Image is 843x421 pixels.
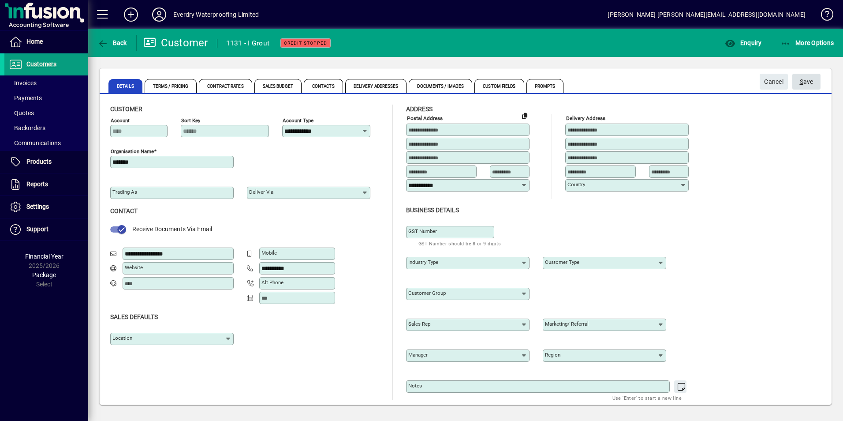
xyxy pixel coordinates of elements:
[9,124,45,132] span: Backorders
[26,38,43,45] span: Home
[226,36,270,50] div: 1131 - I Grout
[406,105,433,113] span: Address
[518,109,532,123] button: Copy to Delivery address
[760,74,788,90] button: Cancel
[261,250,277,256] mat-label: Mobile
[110,207,138,214] span: Contact
[145,79,197,93] span: Terms / Pricing
[418,238,501,248] mat-hint: GST Number should be 8 or 9 digits
[408,352,428,358] mat-label: Manager
[97,39,127,46] span: Back
[4,90,88,105] a: Payments
[4,218,88,241] a: Support
[800,75,813,89] span: ave
[406,207,459,214] span: Business details
[254,79,302,93] span: Sales Budget
[4,31,88,53] a: Home
[409,79,472,93] span: Documents / Images
[345,79,407,93] span: Delivery Addresses
[112,335,132,341] mat-label: Location
[4,75,88,90] a: Invoices
[723,35,764,51] button: Enquiry
[304,79,343,93] span: Contacts
[4,105,88,120] a: Quotes
[125,264,143,271] mat-label: Website
[132,226,212,233] span: Receive Documents Via Email
[88,35,137,51] app-page-header-button: Back
[526,79,564,93] span: Prompts
[545,352,560,358] mat-label: Region
[408,259,438,265] mat-label: Industry type
[117,7,145,23] button: Add
[4,196,88,218] a: Settings
[173,8,259,22] div: Everdry Waterproofing Limited
[408,383,422,389] mat-label: Notes
[9,94,42,101] span: Payments
[408,228,437,234] mat-label: GST Number
[814,2,832,30] a: Knowledge Base
[261,279,283,286] mat-label: Alt Phone
[725,39,761,46] span: Enquiry
[4,173,88,195] a: Reports
[764,75,783,89] span: Cancel
[112,189,137,195] mat-label: Trading as
[110,105,142,113] span: Customer
[612,393,682,403] mat-hint: Use 'Enter' to start a new line
[4,120,88,135] a: Backorders
[408,321,430,327] mat-label: Sales rep
[9,109,34,117] span: Quotes
[284,40,327,46] span: Credit Stopped
[199,79,252,93] span: Contract Rates
[474,79,524,93] span: Custom Fields
[800,78,803,85] span: S
[608,8,806,22] div: [PERSON_NAME] [PERSON_NAME][EMAIL_ADDRESS][DOMAIN_NAME]
[9,79,37,86] span: Invoices
[283,117,313,124] mat-label: Account Type
[780,39,834,46] span: More Options
[111,117,130,124] mat-label: Account
[792,74,821,90] button: Save
[567,181,585,188] mat-label: Country
[778,35,836,51] button: More Options
[4,151,88,173] a: Products
[143,36,208,50] div: Customer
[9,139,61,147] span: Communications
[26,203,49,210] span: Settings
[545,321,589,327] mat-label: Marketing/ Referral
[26,226,48,233] span: Support
[249,189,273,195] mat-label: Deliver via
[26,180,48,188] span: Reports
[108,79,142,93] span: Details
[545,259,579,265] mat-label: Customer type
[110,313,158,320] span: Sales defaults
[181,117,200,124] mat-label: Sort key
[26,158,52,165] span: Products
[4,135,88,150] a: Communications
[32,271,56,278] span: Package
[145,7,173,23] button: Profile
[408,290,446,296] mat-label: Customer group
[95,35,129,51] button: Back
[26,60,56,68] span: Customers
[111,148,154,154] mat-label: Organisation name
[25,253,63,260] span: Financial Year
